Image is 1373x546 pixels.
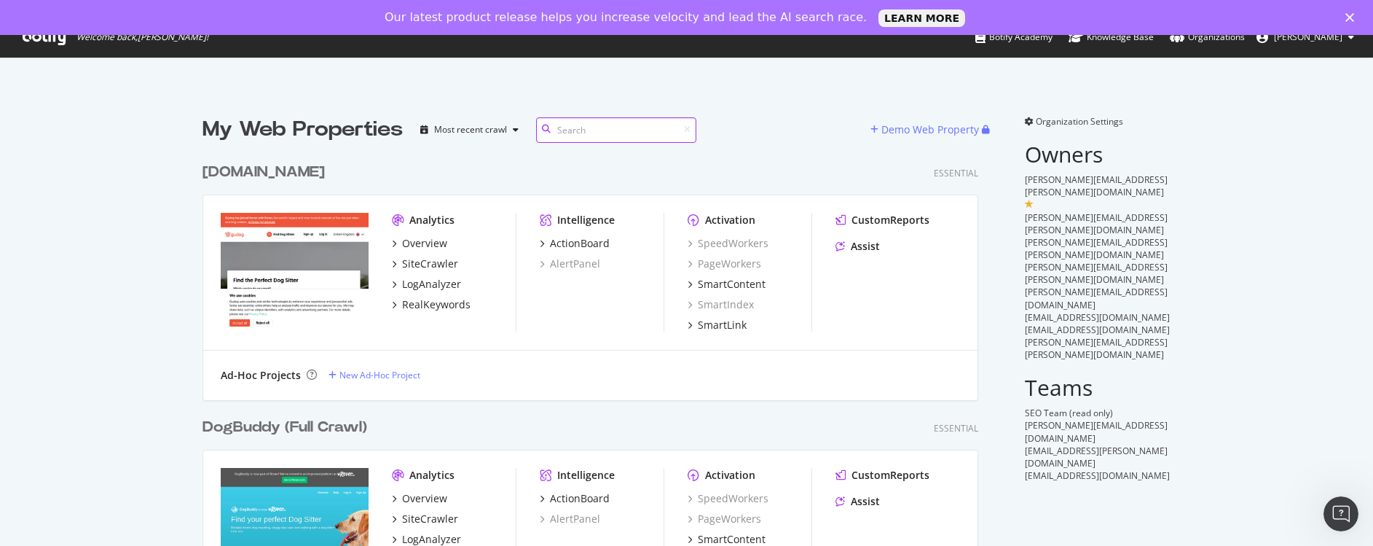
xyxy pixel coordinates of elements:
div: Our latest product release helps you increase velocity and lead the AI search race. [385,10,867,25]
a: Assist [835,239,880,254]
input: Search [536,117,696,143]
div: ActionBoard [550,236,610,251]
div: LogAnalyzer [402,277,461,292]
div: Activation [705,468,755,483]
a: PageWorkers [688,512,761,526]
img: gudog.com [221,213,369,331]
a: SmartLink [688,318,747,332]
div: Close [1345,13,1360,22]
a: [DOMAIN_NAME] [202,162,331,183]
div: CustomReports [851,468,929,483]
button: [PERSON_NAME] [1245,26,1366,49]
a: SiteCrawler [392,512,458,526]
div: Analytics [409,213,455,227]
span: [PERSON_NAME][EMAIL_ADDRESS][DOMAIN_NAME] [1025,419,1168,444]
div: Ad-Hoc Projects [221,368,301,383]
a: Assist [835,494,880,509]
div: My Web Properties [202,115,403,144]
span: [EMAIL_ADDRESS][PERSON_NAME][DOMAIN_NAME] [1025,445,1168,469]
span: [PERSON_NAME][EMAIL_ADDRESS][PERSON_NAME][DOMAIN_NAME] [1025,173,1168,198]
div: Botify Academy [975,30,1053,44]
div: Knowledge Base [1069,30,1154,44]
a: LEARN MORE [878,9,965,27]
div: SmartLink [698,318,747,332]
a: Overview [392,491,447,506]
div: SmartContent [698,277,766,292]
span: [EMAIL_ADDRESS][DOMAIN_NAME] [1025,324,1170,336]
button: Demo Web Property [870,118,982,141]
a: SpeedWorkers [688,491,768,506]
div: New Ad-Hoc Project [339,369,420,381]
h2: Owners [1025,142,1171,166]
div: Assist [851,494,880,509]
div: CustomReports [851,213,929,227]
span: [PERSON_NAME][EMAIL_ADDRESS][PERSON_NAME][DOMAIN_NAME] [1025,211,1168,236]
div: ActionBoard [550,491,610,506]
div: Overview [402,236,447,251]
span: Nathalie Geoffrin [1274,31,1342,43]
span: Organization Settings [1036,115,1123,128]
a: RealKeywords [392,297,471,312]
a: CustomReports [835,468,929,483]
span: [PERSON_NAME][EMAIL_ADDRESS][DOMAIN_NAME] [1025,286,1168,311]
div: Assist [851,239,880,254]
a: CustomReports [835,213,929,227]
span: [EMAIL_ADDRESS][DOMAIN_NAME] [1025,469,1170,482]
a: Demo Web Property [870,123,982,136]
div: Activation [705,213,755,227]
div: [DOMAIN_NAME] [202,162,325,183]
a: SmartIndex [688,297,754,312]
span: [PERSON_NAME][EMAIL_ADDRESS][PERSON_NAME][DOMAIN_NAME] [1025,336,1168,361]
a: SpeedWorkers [688,236,768,251]
a: PageWorkers [688,257,761,271]
div: RealKeywords [402,297,471,312]
span: [EMAIL_ADDRESS][DOMAIN_NAME] [1025,311,1170,324]
div: Overview [402,491,447,506]
h2: Teams [1025,375,1171,399]
a: Knowledge Base [1069,17,1154,57]
div: SiteCrawler [402,257,458,271]
a: Overview [392,236,447,251]
a: LogAnalyzer [392,277,461,292]
iframe: Intercom live chat [1323,496,1358,531]
a: SmartContent [688,277,766,292]
div: Analytics [409,468,455,483]
span: Welcome back, [PERSON_NAME] ! [76,31,208,43]
button: Most recent crawl [414,118,524,141]
div: SEO Team (read only) [1025,407,1171,419]
a: AlertPanel [540,257,600,271]
a: Organizations [1170,17,1245,57]
a: New Ad-Hoc Project [329,369,420,381]
div: SiteCrawler [402,512,458,526]
div: Intelligence [557,468,615,483]
div: Most recent crawl [434,125,507,134]
a: AlertPanel [540,512,600,526]
div: Organizations [1170,30,1245,44]
div: Demo Web Property [881,122,979,137]
a: SiteCrawler [392,257,458,271]
a: DogBuddy (Full Crawl) [202,417,373,438]
div: Essential [934,422,978,434]
span: [PERSON_NAME][EMAIL_ADDRESS][PERSON_NAME][DOMAIN_NAME] [1025,236,1168,261]
span: [PERSON_NAME][EMAIL_ADDRESS][PERSON_NAME][DOMAIN_NAME] [1025,261,1168,286]
a: Botify Academy [975,17,1053,57]
div: Intelligence [557,213,615,227]
a: ActionBoard [540,491,610,506]
div: Essential [934,167,978,179]
a: ActionBoard [540,236,610,251]
div: DogBuddy (Full Crawl) [202,417,367,438]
